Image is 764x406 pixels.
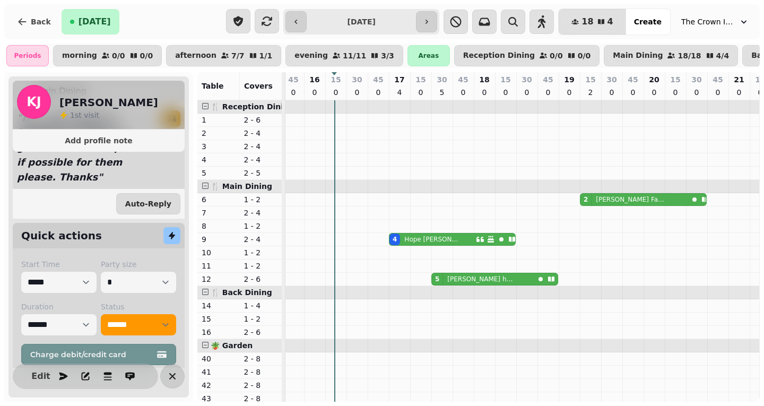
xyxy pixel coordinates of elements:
p: 10 [202,247,236,258]
div: Areas [407,45,450,66]
button: [DATE] [62,9,119,34]
p: 15 [202,314,236,324]
p: 1 - 2 [244,221,278,231]
p: 15 [670,74,680,85]
div: Periods [6,45,49,66]
p: Hope [PERSON_NAME] [404,235,461,244]
p: 0 [523,87,531,98]
p: 1 - 2 [244,261,278,271]
span: Covers [244,82,273,90]
button: Add profile note [17,134,180,148]
p: evening [294,51,328,60]
button: evening11/113/3 [285,45,403,66]
span: 🍴 Back Dining [211,288,272,297]
p: 0 [544,87,552,98]
span: KJ [27,96,41,108]
p: 1 [202,115,236,125]
p: 0 [692,87,701,98]
p: 3 / 3 [381,52,394,59]
span: [DATE] [79,18,111,26]
p: 0 [607,87,616,98]
p: 45 [373,74,383,85]
button: Reception Dining0/00/0 [454,45,600,66]
p: 0 / 0 [140,52,153,59]
span: 1 [70,111,75,119]
p: 5 [438,87,446,98]
p: 4 [202,154,236,165]
p: 0 [565,87,574,98]
p: 30 [437,74,447,85]
button: 184 [559,9,626,34]
p: 1 - 2 [244,314,278,324]
p: 2 - 4 [244,208,278,218]
p: 2 - 4 [244,141,278,152]
label: Start Time [21,259,97,270]
p: 30 [352,74,362,85]
span: 🍴 Main Dining [211,182,272,191]
p: 45 [458,74,468,85]
button: Edit [30,366,51,387]
p: 15 [331,74,341,85]
span: Edit [34,372,47,381]
p: 2 - 4 [244,128,278,139]
p: 2 [202,128,236,139]
p: 2 - 6 [244,327,278,338]
p: [PERSON_NAME] Fazackerley [596,195,667,204]
p: 1 / 1 [259,52,273,59]
p: 16 [202,327,236,338]
p: 19 [564,74,574,85]
label: Status [101,301,176,312]
label: Duration [21,301,97,312]
p: 0 [501,87,510,98]
p: 0 [289,87,298,98]
p: 2 - 8 [244,393,278,404]
p: 43 [202,393,236,404]
p: 0 [416,87,425,98]
p: 0 [714,87,722,98]
p: Reception Dining [463,51,535,60]
p: 0 [353,87,361,98]
p: 4 [395,87,404,98]
p: 2 - 4 [244,234,278,245]
p: [PERSON_NAME] howden [447,275,515,283]
p: 1 - 4 [244,300,278,311]
span: Table [202,82,224,90]
button: afternoon7/71/1 [166,45,281,66]
p: 40 [202,353,236,364]
p: 30 [522,74,532,85]
p: 6 [202,194,236,205]
p: 11 / 11 [343,52,366,59]
label: Party size [101,259,176,270]
p: 2 - 8 [244,367,278,377]
h2: [PERSON_NAME] [59,95,158,110]
p: 8 [202,221,236,231]
p: 21 [734,74,744,85]
p: 2 - 8 [244,380,278,391]
p: 15 [585,74,595,85]
button: Charge debit/credit card [21,344,176,365]
p: 2 - 4 [244,154,278,165]
p: 7 [202,208,236,218]
span: The Crown Inn [681,16,734,27]
p: 0 [480,87,489,98]
p: 0 / 0 [578,52,591,59]
button: Create [626,9,670,34]
span: Charge debit/credit card [30,351,154,358]
p: 30 [691,74,701,85]
p: 0 [459,87,467,98]
p: 0 [650,87,658,98]
p: 2 - 6 [244,115,278,125]
p: 2 [586,87,595,98]
p: 7 / 7 [231,52,245,59]
button: Main Dining18/184/4 [604,45,738,66]
button: morning0/00/0 [53,45,162,66]
p: 42 [202,380,236,391]
p: 0 [671,87,680,98]
span: 🍴 Reception Dining [211,102,294,111]
p: 0 / 0 [112,52,125,59]
h2: Quick actions [21,228,102,243]
p: 2 - 5 [244,168,278,178]
p: 0 [310,87,319,98]
span: Auto-Reply [125,200,171,208]
p: 45 [713,74,723,85]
